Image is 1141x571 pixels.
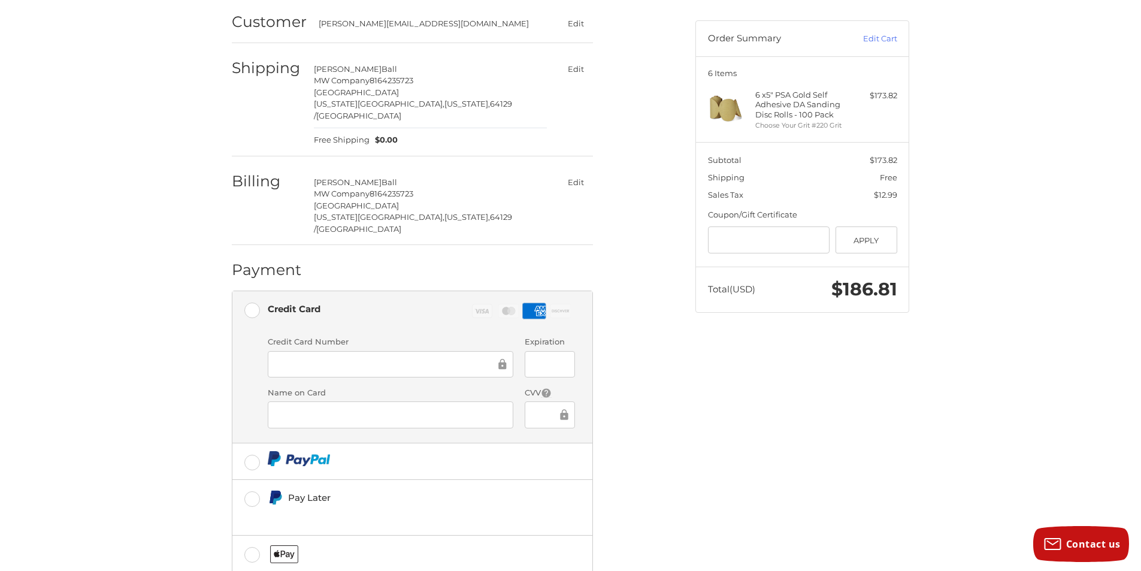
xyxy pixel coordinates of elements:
button: Apply [836,226,897,253]
label: Name on Card [268,387,513,399]
span: [GEOGRAPHIC_DATA] [314,201,399,210]
iframe: Secure Credit Card Frame - Expiration Date [533,357,566,371]
iframe: Secure Credit Card Frame - CVV [533,408,557,422]
iframe: Secure Credit Card Frame - Cardholder Name [276,408,505,422]
label: Credit Card Number [268,336,513,348]
span: Ball [382,177,397,187]
span: Shipping [708,173,744,182]
span: [US_STATE], [444,212,490,222]
img: PayPal icon [268,451,331,466]
span: [GEOGRAPHIC_DATA] [316,111,401,120]
span: Free [880,173,897,182]
span: Total (USD) [708,283,755,295]
span: 8164235723 [370,189,413,198]
div: Credit Card [268,299,320,319]
button: Edit [558,174,593,191]
h2: Customer [232,13,307,31]
span: [GEOGRAPHIC_DATA] [316,224,401,234]
span: 64129 / [314,99,512,120]
span: 64129 / [314,212,512,234]
span: [US_STATE][GEOGRAPHIC_DATA], [314,212,444,222]
span: [PERSON_NAME] [314,64,382,74]
img: Pay Later icon [268,490,283,505]
span: $12.99 [874,190,897,200]
span: MW Company [314,189,370,198]
h2: Shipping [232,59,302,77]
div: Coupon/Gift Certificate [708,209,897,221]
span: MW Company [314,75,370,85]
span: Subtotal [708,155,742,165]
span: Contact us [1066,537,1121,551]
iframe: Secure Credit Card Frame - Credit Card Number [276,357,496,371]
a: Edit Cart [837,33,897,45]
label: CVV [525,387,574,399]
h2: Payment [232,261,302,279]
h3: Order Summary [708,33,837,45]
button: Contact us [1033,526,1129,562]
span: [US_STATE], [444,99,490,108]
div: $173.82 [850,90,897,102]
span: Free Shipping [314,134,370,146]
input: Gift Certificate or Coupon Code [708,226,830,253]
div: Pay Later [288,488,510,507]
span: [PERSON_NAME] [314,177,382,187]
span: $0.00 [370,134,398,146]
span: [US_STATE][GEOGRAPHIC_DATA], [314,99,444,108]
span: $173.82 [870,155,897,165]
iframe: PayPal Message 1 [268,510,511,521]
h4: 6 x 5" PSA Gold Self Adhesive DA Sanding Disc Rolls - 100 Pack [755,90,847,119]
span: [GEOGRAPHIC_DATA] [314,87,399,97]
h2: Billing [232,172,302,191]
img: Applepay icon [270,545,298,563]
button: Edit [558,15,593,32]
span: $186.81 [831,278,897,300]
div: [PERSON_NAME][EMAIL_ADDRESS][DOMAIN_NAME] [319,18,535,30]
h3: 6 Items [708,68,897,78]
li: Choose Your Grit #220 Grit [755,120,847,131]
span: 8164235723 [370,75,413,85]
button: Edit [558,61,593,78]
label: Expiration [525,336,574,348]
span: Ball [382,64,397,74]
span: Sales Tax [708,190,743,200]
